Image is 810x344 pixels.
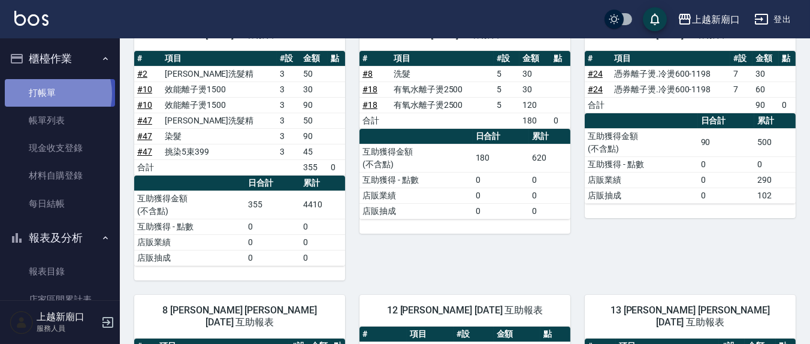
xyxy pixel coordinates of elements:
[494,327,541,342] th: 金額
[692,12,740,27] div: 上越新廟口
[754,113,796,129] th: 累計
[245,191,301,219] td: 355
[359,51,391,67] th: #
[752,97,779,113] td: 90
[328,159,345,175] td: 0
[245,250,301,265] td: 0
[540,327,570,342] th: 點
[391,66,494,82] td: 洗髮
[359,113,391,128] td: 合計
[588,69,603,79] a: #24
[5,162,115,189] a: 材料自購登錄
[359,51,570,129] table: a dense table
[585,113,796,204] table: a dense table
[362,69,373,79] a: #8
[277,66,300,82] td: 3
[519,113,551,128] td: 180
[277,113,300,128] td: 3
[5,286,115,313] a: 店家區間累計表
[643,7,667,31] button: save
[277,82,300,97] td: 3
[149,304,331,328] span: 8 [PERSON_NAME] [PERSON_NAME] [DATE] 互助報表
[585,156,698,172] td: 互助獲得 - 點數
[162,128,277,144] td: 染髮
[162,51,277,67] th: 項目
[277,51,300,67] th: #設
[359,203,473,219] td: 店販抽成
[673,7,745,32] button: 上越新廟口
[137,85,152,94] a: #10
[134,51,162,67] th: #
[611,66,730,82] td: 憑券離子燙.冷燙600-1198
[5,258,115,285] a: 報表目錄
[300,234,345,250] td: 0
[300,176,345,191] th: 累計
[5,222,115,254] button: 報表及分析
[300,51,328,67] th: 金額
[137,69,147,79] a: #2
[391,97,494,113] td: 有氧水離子燙2500
[407,327,454,342] th: 項目
[134,51,345,176] table: a dense table
[300,66,328,82] td: 50
[698,113,754,129] th: 日合計
[300,82,328,97] td: 30
[494,51,520,67] th: #設
[754,188,796,203] td: 102
[588,85,603,94] a: #24
[162,97,277,113] td: 效能離子燙1500
[300,97,328,113] td: 90
[611,51,730,67] th: 項目
[359,327,407,342] th: #
[519,97,551,113] td: 120
[300,250,345,265] td: 0
[519,82,551,97] td: 30
[585,128,698,156] td: 互助獲得金額 (不含點)
[328,51,345,67] th: 點
[529,172,570,188] td: 0
[137,147,152,156] a: #47
[37,323,98,334] p: 服務人員
[752,82,779,97] td: 60
[585,97,611,113] td: 合計
[300,128,328,144] td: 90
[134,219,245,234] td: 互助獲得 - 點數
[137,116,152,125] a: #47
[162,144,277,159] td: 挑染5束399
[730,82,752,97] td: 7
[779,97,796,113] td: 0
[611,82,730,97] td: 憑券離子燙.冷燙600-1198
[134,250,245,265] td: 店販抽成
[300,113,328,128] td: 50
[730,51,752,67] th: #設
[519,66,551,82] td: 30
[754,128,796,156] td: 500
[585,51,611,67] th: #
[698,188,754,203] td: 0
[359,188,473,203] td: 店販業績
[585,172,698,188] td: 店販業績
[698,128,754,156] td: 90
[5,107,115,134] a: 帳單列表
[300,191,345,219] td: 4410
[599,304,781,328] span: 13 [PERSON_NAME] [PERSON_NAME] [DATE] 互助報表
[529,188,570,203] td: 0
[277,144,300,159] td: 3
[749,8,796,31] button: 登出
[134,176,345,266] table: a dense table
[359,144,473,172] td: 互助獲得金額 (不含點)
[359,172,473,188] td: 互助獲得 - 點數
[5,190,115,218] a: 每日結帳
[162,82,277,97] td: 效能離子燙1500
[519,51,551,67] th: 金額
[494,97,520,113] td: 5
[5,134,115,162] a: 現金收支登錄
[473,188,529,203] td: 0
[137,100,152,110] a: #10
[698,172,754,188] td: 0
[585,51,796,113] table: a dense table
[37,311,98,323] h5: 上越新廟口
[752,51,779,67] th: 金額
[362,100,377,110] a: #18
[698,156,754,172] td: 0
